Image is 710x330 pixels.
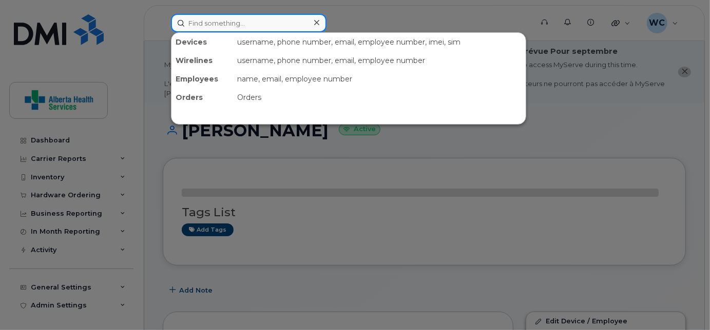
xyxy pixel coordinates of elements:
div: name, email, employee number [233,70,526,88]
div: Employees [171,70,233,88]
div: Wirelines [171,51,233,70]
div: username, phone number, email, employee number [233,51,526,70]
div: username, phone number, email, employee number, imei, sim [233,33,526,51]
div: Orders [171,88,233,107]
div: Devices [171,33,233,51]
div: Orders [233,88,526,107]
